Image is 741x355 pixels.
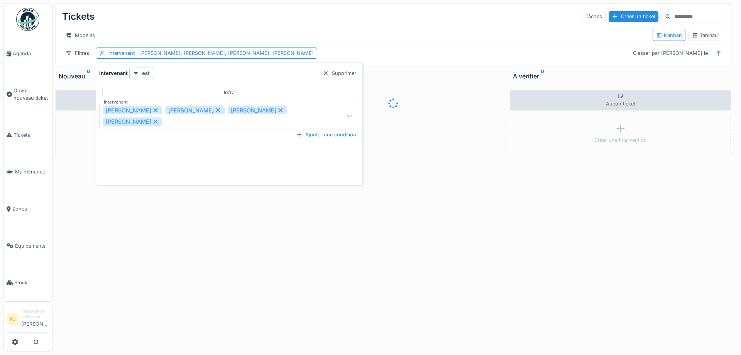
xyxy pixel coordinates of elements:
span: Agenda [13,50,49,57]
img: Badge_color-CXgf-gQk.svg [16,8,39,31]
span: Équipements [15,242,49,250]
div: À vérifier [513,71,728,81]
div: Kanban [656,32,682,39]
div: [PERSON_NAME] [103,106,162,115]
div: Créer un ticket [609,11,658,22]
div: Nouveau [59,71,274,81]
label: Intervenant [102,99,129,105]
li: [PERSON_NAME] [21,308,49,331]
sup: 0 [541,71,544,81]
div: [PERSON_NAME] [165,106,225,115]
span: Stock [14,279,49,286]
span: Tickets [14,131,49,139]
div: Modèles [62,30,98,41]
span: Maintenance [15,168,49,175]
div: En cours [286,71,501,81]
span: Ouvrir nouveau ticket [14,87,49,102]
div: Infra [224,89,235,96]
div: Supprimer [320,68,359,78]
div: Créer une intervention [594,136,647,144]
div: [PERSON_NAME] [103,117,162,126]
div: Responsable technicien [21,308,49,320]
div: Aucun ticket [56,90,277,110]
span: : [PERSON_NAME], [PERSON_NAME], [PERSON_NAME], [PERSON_NAME] [135,50,314,56]
div: Filtres [62,48,93,59]
div: [PERSON_NAME] [228,106,287,115]
div: Aucun ticket [510,90,731,110]
div: Tâches [582,11,606,22]
div: Classer par [PERSON_NAME] le [629,48,711,59]
strong: est [142,70,150,77]
div: Intervenant [108,49,314,57]
div: Tickets [62,7,95,27]
li: RJ [7,314,18,325]
div: Tableau [692,32,718,39]
sup: 0 [87,71,90,81]
span: Zones [12,205,49,212]
strong: Intervenant [99,70,128,77]
div: Ajouter une condition [293,129,359,140]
